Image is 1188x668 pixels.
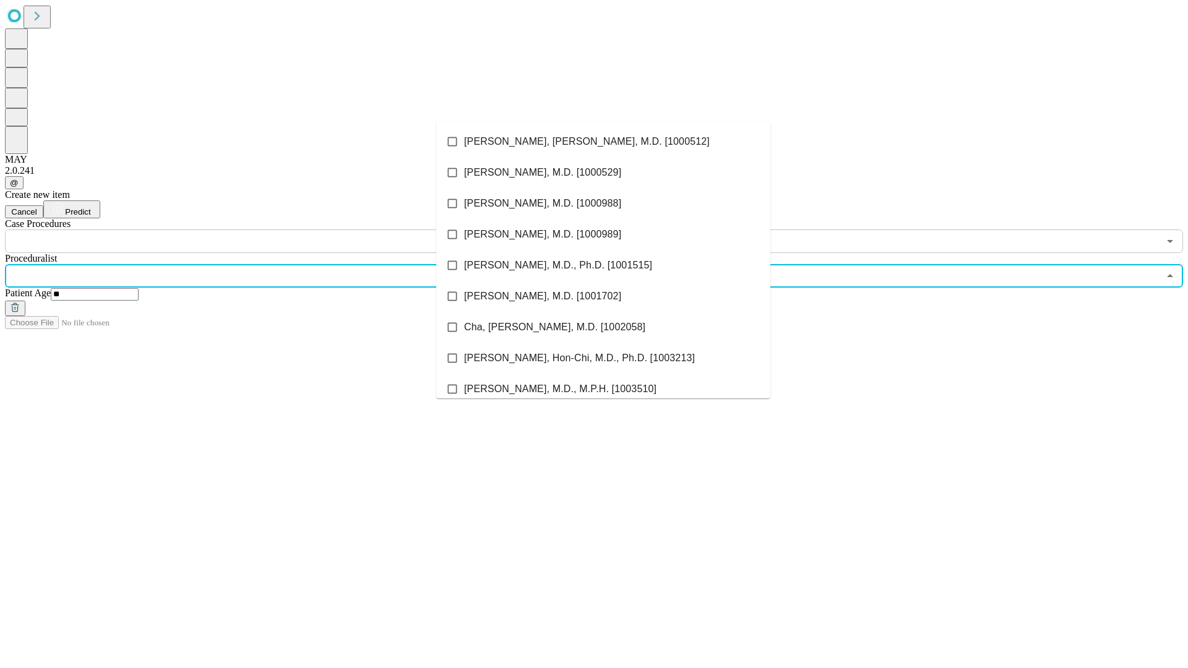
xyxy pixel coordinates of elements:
[464,165,621,180] span: [PERSON_NAME], M.D. [1000529]
[464,320,645,335] span: Cha, [PERSON_NAME], M.D. [1002058]
[1161,233,1179,250] button: Open
[5,253,57,263] span: Proceduralist
[5,288,51,298] span: Patient Age
[464,289,621,304] span: [PERSON_NAME], M.D. [1001702]
[464,134,710,149] span: [PERSON_NAME], [PERSON_NAME], M.D. [1000512]
[5,189,70,200] span: Create new item
[464,227,621,242] span: [PERSON_NAME], M.D. [1000989]
[5,218,71,229] span: Scheduled Procedure
[5,165,1183,176] div: 2.0.241
[464,196,621,211] span: [PERSON_NAME], M.D. [1000988]
[5,176,24,189] button: @
[5,154,1183,165] div: MAY
[10,178,19,187] span: @
[43,200,100,218] button: Predict
[5,205,43,218] button: Cancel
[464,382,656,396] span: [PERSON_NAME], M.D., M.P.H. [1003510]
[464,351,695,366] span: [PERSON_NAME], Hon-Chi, M.D., Ph.D. [1003213]
[65,207,90,216] span: Predict
[464,258,652,273] span: [PERSON_NAME], M.D., Ph.D. [1001515]
[11,207,37,216] span: Cancel
[1161,267,1179,285] button: Close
